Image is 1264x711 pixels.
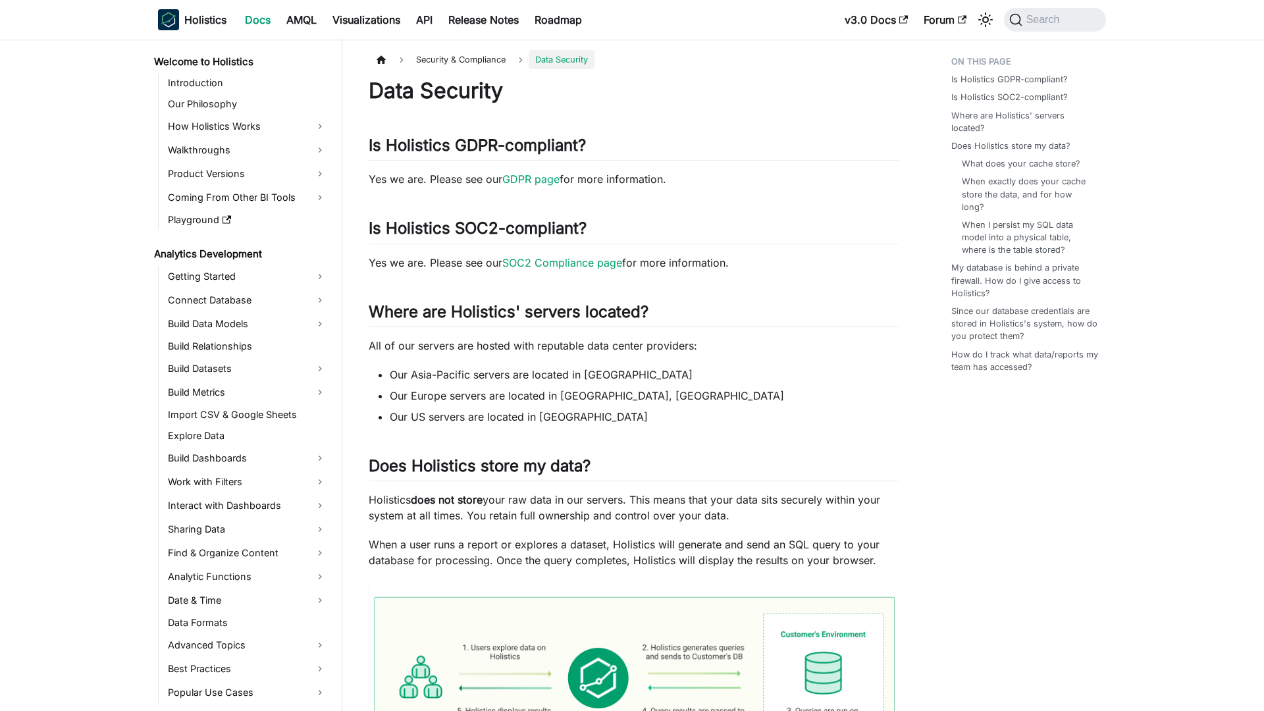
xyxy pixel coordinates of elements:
strong: store [458,493,483,506]
a: Popular Use Cases [164,682,330,703]
a: Home page [369,50,394,69]
a: Introduction [164,74,330,92]
a: Build Dashboards [164,448,330,469]
a: How Holistics Works [164,116,330,137]
strong: does not [411,493,454,506]
a: Since our database credentials are stored in Holistics's system, how do you protect them? [951,305,1098,343]
a: Our Philosophy [164,95,330,113]
a: Date & Time [164,590,330,611]
a: Walkthroughs [164,140,330,161]
a: Analytics Development [150,245,330,263]
a: Where are Holistics' servers located? [951,109,1098,134]
a: Interact with Dashboards [164,495,330,516]
h1: Data Security [369,78,899,104]
a: Visualizations [325,9,408,30]
a: Getting Started [164,266,330,287]
a: Forum [916,9,974,30]
b: Holistics [184,12,226,28]
a: AMQL [278,9,325,30]
a: Is Holistics SOC2-compliant? [951,91,1068,103]
a: Work with Filters [164,471,330,492]
a: Build Datasets [164,358,330,379]
p: When a user runs a report or explores a dataset, Holistics will generate and send an SQL query to... [369,537,899,568]
a: Coming From Other BI Tools [164,187,330,208]
a: Explore Data [164,427,330,445]
a: Product Versions [164,163,330,184]
a: Welcome to Holistics [150,53,330,71]
a: Release Notes [440,9,527,30]
nav: Docs sidebar [145,39,342,711]
a: How do I track what data/reports my team has accessed? [951,348,1098,373]
p: Yes we are. Please see our for more information. [369,171,899,187]
a: v3.0 Docs [837,9,916,30]
h2: Does Holistics store my data? [369,456,899,481]
a: When exactly does your cache store the data, and for how long? [962,175,1093,213]
a: HolisticsHolisticsHolistics [158,9,226,30]
span: Data Security [529,50,594,69]
a: GDPR page [502,172,560,186]
p: Holistics your raw data in our servers. This means that your data sits securely within your syste... [369,492,899,523]
a: My database is behind a private firewall. How do I give access to Holistics? [951,261,1098,300]
a: Best Practices [164,658,330,679]
a: SOC2 Compliance page [502,256,622,269]
a: Find & Organize Content [164,542,330,564]
h2: Is Holistics SOC2-compliant? [369,219,899,244]
h2: Is Holistics GDPR-compliant? [369,136,899,161]
li: Our Europe servers are located in [GEOGRAPHIC_DATA], [GEOGRAPHIC_DATA] [390,388,899,404]
a: Docs [237,9,278,30]
a: Import CSV & Google Sheets [164,406,330,424]
li: Our US servers are located in [GEOGRAPHIC_DATA] [390,409,899,425]
p: Yes we are. Please see our for more information. [369,255,899,271]
a: Playground [164,211,330,229]
a: API [408,9,440,30]
a: Sharing Data [164,519,330,540]
a: Does Holistics store my data? [951,140,1070,152]
a: When I persist my SQL data model into a physical table, where is the table stored? [962,219,1093,257]
a: Build Metrics [164,382,330,403]
button: Switch between dark and light mode (currently system mode) [975,9,996,30]
nav: Breadcrumbs [369,50,899,69]
span: Search [1022,14,1068,26]
img: Holistics [158,9,179,30]
a: What does your cache store? [962,157,1080,170]
a: Advanced Topics [164,635,330,656]
span: Security & Compliance [409,50,512,69]
li: Our Asia-Pacific servers are located in [GEOGRAPHIC_DATA] [390,367,899,382]
h2: Where are Holistics' servers located? [369,302,899,327]
a: Analytic Functions [164,566,330,587]
a: Roadmap [527,9,590,30]
p: All of our servers are hosted with reputable data center providers: [369,338,899,354]
a: Data Formats [164,614,330,632]
a: Connect Database [164,290,330,311]
a: Build Data Models [164,313,330,334]
a: Build Relationships [164,337,330,355]
button: Search (Command+K) [1004,8,1106,32]
a: Is Holistics GDPR-compliant? [951,73,1068,86]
